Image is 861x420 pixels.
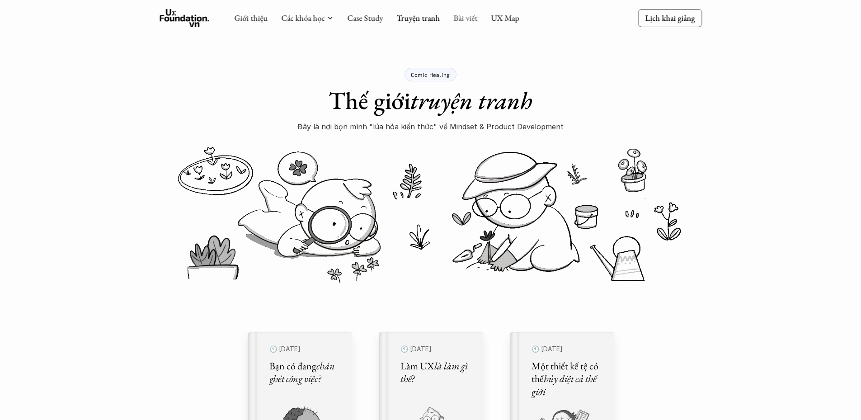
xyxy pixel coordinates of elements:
[453,13,477,23] a: Bài viết
[532,343,603,355] p: 🕙 [DATE]
[329,86,532,115] h1: Thế giới
[411,71,450,78] p: Comic Healing
[400,360,472,386] h5: Làm UX
[269,359,337,386] em: chán ghét công việc?
[638,9,702,27] a: Lịch khai giảng
[400,359,470,386] em: là làm gì thế?
[269,343,341,355] p: 🕙 [DATE]
[532,372,598,398] em: hủy diệt cả thế giới
[645,13,695,23] p: Lịch khai giảng
[491,13,519,23] a: UX Map
[269,360,341,386] h5: Bạn có đang
[281,13,325,23] a: Các khóa học
[410,85,532,116] em: truyện tranh
[297,120,564,133] p: Đây là nơi bọn mình "lúa hóa kiến thức" về Mindset & Product Development
[347,13,383,23] a: Case Study
[234,13,268,23] a: Giới thiệu
[400,343,472,355] p: 🕙 [DATE]
[532,360,603,399] h5: Một thiết kế tệ có thể
[396,13,440,23] a: Truyện tranh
